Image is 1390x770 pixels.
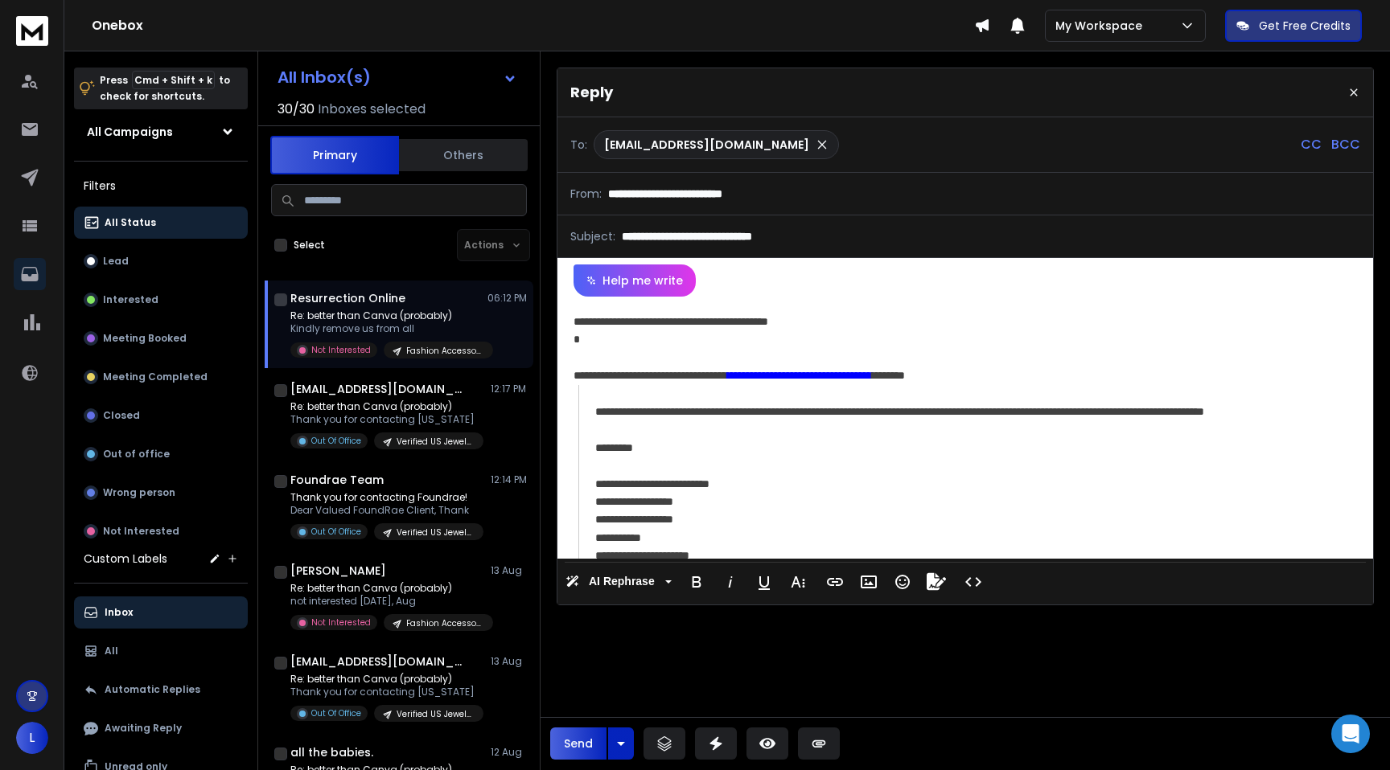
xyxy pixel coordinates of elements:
[294,239,325,252] label: Select
[318,100,426,119] h3: Inboxes selected
[100,72,230,104] p: Press to check for shortcuts.
[491,746,527,759] p: 12 Aug
[1259,18,1351,34] p: Get Free Credits
[74,207,248,239] button: All Status
[290,504,483,517] p: Dear Valued FoundRae Client, Thank
[290,290,405,306] h1: Resurrection Online
[290,491,483,504] p: Thank you for contacting Foundrae!
[586,575,658,588] span: AI Rephrase
[74,635,248,667] button: All
[406,345,483,357] p: Fashion Accessories [GEOGRAPHIC_DATA]
[103,448,170,461] p: Out of office
[397,708,474,720] p: Verified US Jewelry Targetron Large
[715,566,746,598] button: Italic (⌘I)
[74,438,248,470] button: Out of office
[311,526,361,538] p: Out Of Office
[570,228,615,244] p: Subject:
[74,284,248,316] button: Interested
[574,264,696,297] button: Help me write
[311,707,361,719] p: Out Of Office
[406,617,483,629] p: Fashion Accessories [GEOGRAPHIC_DATA]
[397,436,474,448] p: Verified US Jewelry Targetron Large
[311,616,371,629] p: Not Interested
[16,722,48,754] button: L
[290,563,386,579] h1: [PERSON_NAME]
[103,371,208,383] p: Meeting Completed
[491,564,527,577] p: 13 Aug
[74,116,248,148] button: All Campaigns
[103,525,179,538] p: Not Interested
[74,477,248,509] button: Wrong person
[1301,135,1322,154] p: CC
[550,727,607,760] button: Send
[783,566,813,598] button: More Text
[1055,18,1149,34] p: My Workspace
[278,100,315,119] span: 30 / 30
[290,400,483,413] p: Re: better than Canva (probably)
[1331,135,1360,154] p: BCC
[270,136,399,174] button: Primary
[105,606,133,619] p: Inbox
[105,683,200,696] p: Automatic Replies
[74,596,248,629] button: Inbox
[103,332,187,345] p: Meeting Booked
[397,526,474,539] p: Verified US Jewelry Targetron Large
[491,383,527,395] p: 12:17 PM
[399,137,528,173] button: Others
[103,486,175,499] p: Wrong person
[487,292,527,305] p: 06:12 PM
[74,322,248,354] button: Meeting Booked
[921,566,952,598] button: Signature
[1225,10,1362,42] button: Get Free Credits
[132,71,215,89] span: Cmd + Shift + k
[74,399,248,432] button: Closed
[1331,715,1370,753] div: Open Intercom Messenger
[491,473,527,486] p: 12:14 PM
[570,81,613,104] p: Reply
[681,566,712,598] button: Bold (⌘B)
[290,322,483,335] p: Kindly remove us from all
[74,174,248,197] h3: Filters
[958,566,989,598] button: Code View
[570,186,602,202] p: From:
[853,566,884,598] button: Insert Image (⌘P)
[278,69,371,85] h1: All Inbox(s)
[290,595,483,608] p: not interested [DATE], Aug
[290,381,467,397] h1: [EMAIL_ADDRESS][DOMAIN_NAME]
[491,655,527,668] p: 13 Aug
[290,744,373,760] h1: all the babies.
[820,566,850,598] button: Insert Link (⌘K)
[92,16,974,35] h1: Onebox
[74,674,248,706] button: Automatic Replies
[311,435,361,447] p: Out Of Office
[290,653,467,670] h1: [EMAIL_ADDRESS][DOMAIN_NAME]
[105,216,156,229] p: All Status
[103,293,158,306] p: Interested
[74,245,248,277] button: Lead
[570,137,587,153] p: To:
[16,16,48,46] img: logo
[74,361,248,393] button: Meeting Completed
[103,255,129,268] p: Lead
[290,673,483,686] p: Re: better than Canva (probably)
[105,722,182,735] p: Awaiting Reply
[290,686,483,698] p: Thank you for contacting [US_STATE]
[311,344,371,356] p: Not Interested
[290,309,483,322] p: Re: better than Canva (probably)
[290,472,384,488] h1: Foundrae Team
[749,566,779,598] button: Underline (⌘U)
[265,61,530,93] button: All Inbox(s)
[562,566,675,598] button: AI Rephrase
[290,413,483,426] p: Thank you for contacting [US_STATE]
[105,645,118,657] p: All
[74,515,248,547] button: Not Interested
[103,409,140,422] p: Closed
[290,582,483,595] p: Re: better than Canva (probably)
[604,137,809,153] p: [EMAIL_ADDRESS][DOMAIN_NAME]
[887,566,918,598] button: Emoticons
[87,124,173,140] h1: All Campaigns
[84,551,167,567] h3: Custom Labels
[74,712,248,744] button: Awaiting Reply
